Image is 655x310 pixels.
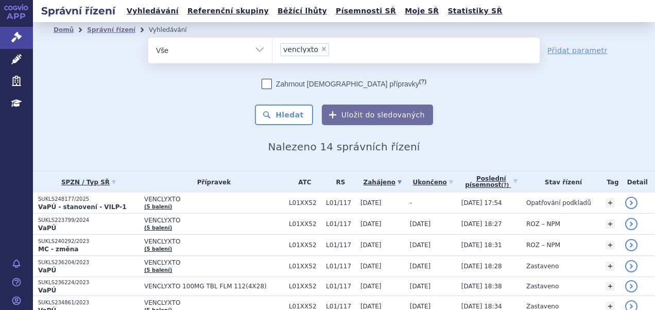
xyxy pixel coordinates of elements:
[332,43,338,56] input: venclyxto
[38,203,127,211] strong: VaPÚ - stanovení - VILP-1
[606,198,615,208] a: +
[144,283,284,290] span: VENCLYXTO 100MG TBL FLM 112(4X28)
[326,220,355,228] span: L01/117
[526,303,559,310] span: Zastaveno
[461,171,521,193] a: Poslednípísemnost(?)
[144,267,172,273] a: (5 balení)
[606,240,615,250] a: +
[38,175,139,190] a: SPZN / Typ SŘ
[625,280,637,292] a: detail
[289,242,321,249] span: L01XX52
[38,287,56,294] strong: VaPÚ
[255,105,313,125] button: Hledat
[144,225,172,231] a: (5 balení)
[289,199,321,206] span: L01XX52
[321,46,327,52] span: ×
[139,171,284,193] th: Přípravek
[461,303,502,310] span: [DATE] 18:34
[124,4,182,18] a: Vyhledávání
[326,263,355,270] span: L01/117
[38,279,139,286] p: SUKLS236224/2023
[38,267,56,274] strong: VaPÚ
[274,4,330,18] a: Běžící lhůty
[526,199,591,206] span: Opatřování podkladů
[38,246,78,253] strong: MC - změna
[526,220,560,228] span: ROZ – NPM
[461,263,502,270] span: [DATE] 18:28
[38,196,139,203] p: SUKLS248177/2025
[501,182,509,188] abbr: (?)
[289,283,321,290] span: L01XX52
[461,283,502,290] span: [DATE] 18:38
[606,282,615,291] a: +
[410,220,431,228] span: [DATE]
[38,217,139,224] p: SUKLS223799/2024
[360,242,382,249] span: [DATE]
[410,283,431,290] span: [DATE]
[144,196,284,203] span: VENCLYXTO
[547,45,608,56] a: Přidat parametr
[521,171,600,193] th: Stav řízení
[360,263,382,270] span: [DATE]
[321,171,355,193] th: RS
[149,22,200,38] li: Vyhledávání
[600,171,620,193] th: Tag
[625,197,637,209] a: detail
[144,246,172,252] a: (5 balení)
[38,225,56,232] strong: VaPÚ
[402,4,442,18] a: Moje SŘ
[38,238,139,245] p: SUKLS240292/2023
[144,238,284,245] span: VENCLYXTO
[360,175,405,190] a: Zahájeno
[461,199,502,206] span: [DATE] 17:54
[360,303,382,310] span: [DATE]
[144,259,284,266] span: VENCLYXTO
[144,299,284,306] span: VENCLYXTO
[444,4,505,18] a: Statistiky SŘ
[283,46,318,53] span: venclyxto
[262,79,426,89] label: Zahrnout [DEMOGRAPHIC_DATA] přípravky
[625,239,637,251] a: detail
[461,242,502,249] span: [DATE] 18:31
[289,263,321,270] span: L01XX52
[289,303,321,310] span: L01XX52
[606,262,615,271] a: +
[526,263,559,270] span: Zastaveno
[625,218,637,230] a: detail
[326,242,355,249] span: L01/117
[144,217,284,224] span: VENCLYXTO
[461,220,502,228] span: [DATE] 18:27
[526,242,560,249] span: ROZ – NPM
[410,175,456,190] a: Ukončeno
[410,242,431,249] span: [DATE]
[326,283,355,290] span: L01/117
[410,303,431,310] span: [DATE]
[606,219,615,229] a: +
[184,4,272,18] a: Referenční skupiny
[410,263,431,270] span: [DATE]
[284,171,321,193] th: ATC
[38,299,139,306] p: SUKLS234861/2023
[360,199,382,206] span: [DATE]
[322,105,433,125] button: Uložit do sledovaných
[87,26,135,33] a: Správní řízení
[326,303,355,310] span: L01/117
[289,220,321,228] span: L01XX52
[419,78,426,85] abbr: (?)
[268,141,420,153] span: Nalezeno 14 správních řízení
[326,199,355,206] span: L01/117
[360,283,382,290] span: [DATE]
[144,204,172,210] a: (5 balení)
[526,283,559,290] span: Zastaveno
[625,260,637,272] a: detail
[620,171,655,193] th: Detail
[54,26,74,33] a: Domů
[38,259,139,266] p: SUKLS236204/2023
[360,220,382,228] span: [DATE]
[410,199,412,206] span: -
[33,4,124,18] h2: Správní řízení
[333,4,399,18] a: Písemnosti SŘ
